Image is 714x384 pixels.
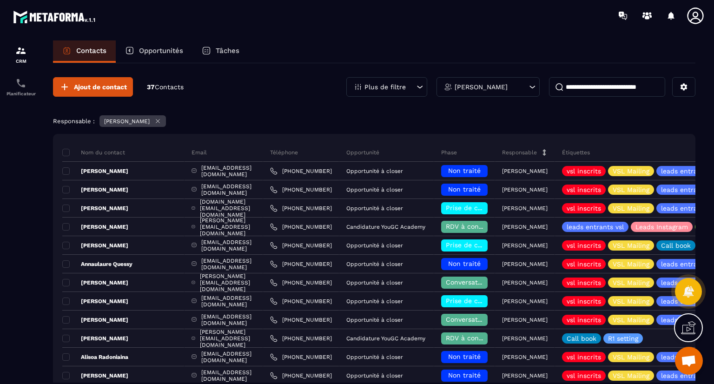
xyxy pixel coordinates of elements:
[502,279,548,286] p: [PERSON_NAME]
[104,118,150,125] p: [PERSON_NAME]
[502,224,548,230] p: [PERSON_NAME]
[567,205,601,212] p: vsl inscrits
[53,77,133,97] button: Ajout de contact
[62,298,128,305] p: [PERSON_NAME]
[270,205,332,212] a: [PHONE_NUMBER]
[613,372,649,379] p: VSL Mailing
[346,186,403,193] p: Opportunité à closer
[53,118,95,125] p: Responsable :
[270,242,332,249] a: [PHONE_NUMBER]
[502,372,548,379] p: [PERSON_NAME]
[502,242,548,249] p: [PERSON_NAME]
[346,354,403,360] p: Opportunité à closer
[448,185,481,193] span: Non traité
[270,298,332,305] a: [PHONE_NUMBER]
[346,168,403,174] p: Opportunité à closer
[270,149,298,156] p: Téléphone
[147,83,184,92] p: 37
[502,261,548,267] p: [PERSON_NAME]
[346,279,403,286] p: Opportunité à closer
[567,186,601,193] p: vsl inscrits
[613,354,649,360] p: VSL Mailing
[441,149,457,156] p: Phase
[446,316,518,323] span: Conversation en cours
[613,298,649,305] p: VSL Mailing
[502,149,537,156] p: Responsable
[192,40,249,63] a: Tâches
[446,334,506,342] span: RDV à confimer ❓
[346,261,403,267] p: Opportunité à closer
[448,260,481,267] span: Non traité
[270,353,332,361] a: [PHONE_NUMBER]
[567,335,596,342] p: Call book
[346,335,425,342] p: Candidature YouGC Academy
[62,186,128,193] p: [PERSON_NAME]
[502,168,548,174] p: [PERSON_NAME]
[502,205,548,212] p: [PERSON_NAME]
[346,224,425,230] p: Candidature YouGC Academy
[608,335,638,342] p: R1 setting
[675,347,703,375] a: Ouvrir le chat
[567,372,601,379] p: vsl inscrits
[53,40,116,63] a: Contacts
[562,149,590,156] p: Étiquettes
[62,205,128,212] p: [PERSON_NAME]
[502,298,548,305] p: [PERSON_NAME]
[62,167,128,175] p: [PERSON_NAME]
[192,149,207,156] p: Email
[270,186,332,193] a: [PHONE_NUMBER]
[613,168,649,174] p: VSL Mailing
[613,279,649,286] p: VSL Mailing
[502,317,548,323] p: [PERSON_NAME]
[567,242,601,249] p: vsl inscrits
[116,40,192,63] a: Opportunités
[446,223,506,230] span: RDV à confimer ❓
[270,167,332,175] a: [PHONE_NUMBER]
[455,84,508,90] p: [PERSON_NAME]
[270,223,332,231] a: [PHONE_NUMBER]
[62,279,128,286] p: [PERSON_NAME]
[2,91,40,96] p: Planificateur
[613,317,649,323] p: VSL Mailing
[567,317,601,323] p: vsl inscrits
[635,224,688,230] p: Leads Instagram
[661,242,691,249] p: Call book
[346,149,379,156] p: Opportunité
[364,84,406,90] p: Plus de filtre
[2,71,40,103] a: schedulerschedulerPlanificateur
[613,242,649,249] p: VSL Mailing
[62,335,128,342] p: [PERSON_NAME]
[15,78,26,89] img: scheduler
[62,223,128,231] p: [PERSON_NAME]
[448,371,481,379] span: Non traité
[446,241,532,249] span: Prise de contact effectuée
[567,354,601,360] p: vsl inscrits
[346,372,403,379] p: Opportunité à closer
[446,297,532,305] span: Prise de contact effectuée
[448,167,481,174] span: Non traité
[613,205,649,212] p: VSL Mailing
[613,261,649,267] p: VSL Mailing
[446,278,518,286] span: Conversation en cours
[270,260,332,268] a: [PHONE_NUMBER]
[216,46,239,55] p: Tâches
[76,46,106,55] p: Contacts
[13,8,97,25] img: logo
[62,372,128,379] p: [PERSON_NAME]
[502,335,548,342] p: [PERSON_NAME]
[567,224,624,230] p: leads entrants vsl
[62,149,125,156] p: Nom du contact
[15,45,26,56] img: formation
[502,354,548,360] p: [PERSON_NAME]
[567,298,601,305] p: vsl inscrits
[62,260,132,268] p: Annaulaure Quessy
[2,38,40,71] a: formationformationCRM
[346,242,403,249] p: Opportunité à closer
[346,205,403,212] p: Opportunité à closer
[346,298,403,305] p: Opportunité à closer
[567,261,601,267] p: vsl inscrits
[62,242,128,249] p: [PERSON_NAME]
[270,372,332,379] a: [PHONE_NUMBER]
[346,317,403,323] p: Opportunité à closer
[270,279,332,286] a: [PHONE_NUMBER]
